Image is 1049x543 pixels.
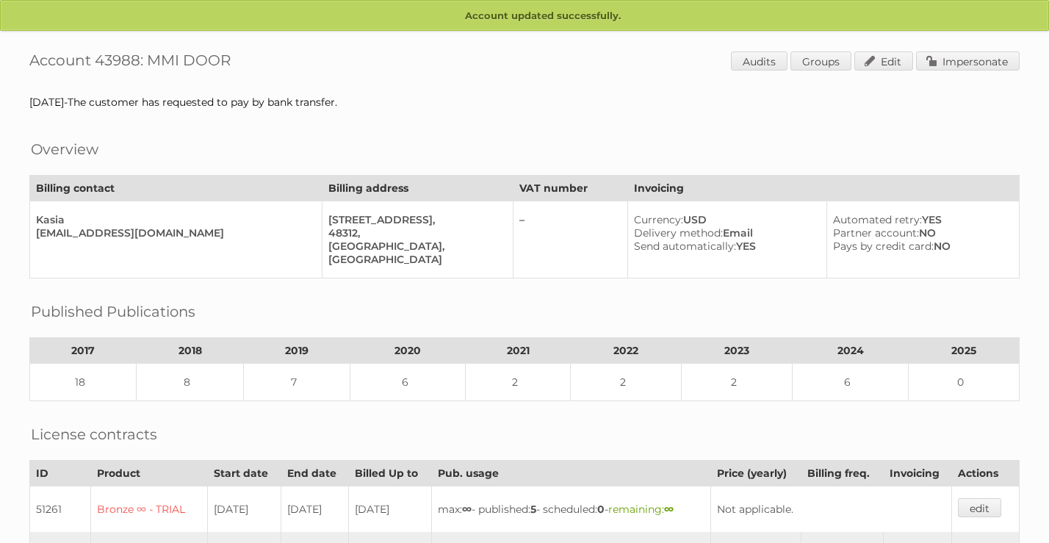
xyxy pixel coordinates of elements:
h1: Account 43988: MMI DOOR [29,51,1020,73]
div: USD [634,213,815,226]
div: 48312, [328,226,500,240]
th: ID [30,461,91,486]
td: – [513,201,627,278]
p: Account updated successfully. [1,1,1048,32]
div: NO [833,226,1007,240]
strong: 5 [530,503,536,516]
td: 2 [466,364,570,401]
th: VAT number [513,176,627,201]
span: Automated retry: [833,213,922,226]
th: Invoicing [883,461,951,486]
td: max: - published: - scheduled: - [432,486,711,533]
td: 51261 [30,486,91,533]
td: 18 [30,364,137,401]
td: Bronze ∞ - TRIAL [91,486,208,533]
div: [GEOGRAPHIC_DATA] [328,253,500,266]
a: Audits [731,51,787,71]
strong: ∞ [462,503,472,516]
div: [DATE]-The customer has requested to pay by bank transfer. [29,96,1020,109]
td: 6 [793,364,908,401]
th: Billed Up to [349,461,432,486]
th: 2020 [350,338,466,364]
th: 2023 [682,338,793,364]
th: Pub. usage [432,461,711,486]
a: edit [958,498,1001,517]
div: [EMAIL_ADDRESS][DOMAIN_NAME] [36,226,310,240]
h2: Overview [31,138,98,160]
span: Pays by credit card: [833,240,934,253]
th: Price (yearly) [710,461,801,486]
span: Partner account: [833,226,919,240]
td: 7 [243,364,350,401]
td: [DATE] [281,486,349,533]
td: [DATE] [208,486,281,533]
div: NO [833,240,1007,253]
th: Product [91,461,208,486]
th: Billing contact [30,176,322,201]
th: 2024 [793,338,908,364]
th: End date [281,461,349,486]
td: 8 [137,364,243,401]
a: Impersonate [916,51,1020,71]
th: Actions [951,461,1019,486]
div: [STREET_ADDRESS], [328,213,500,226]
div: [GEOGRAPHIC_DATA], [328,240,500,253]
th: 2019 [243,338,350,364]
span: Send automatically: [634,240,736,253]
div: Email [634,226,815,240]
th: Start date [208,461,281,486]
td: 0 [908,364,1019,401]
div: Kasia [36,213,310,226]
a: Edit [854,51,913,71]
span: Currency: [634,213,683,226]
span: remaining: [608,503,674,516]
strong: 0 [597,503,605,516]
span: Delivery method: [634,226,723,240]
a: Groups [790,51,851,71]
div: YES [833,213,1007,226]
th: Invoicing [627,176,1019,201]
h2: Published Publications [31,301,195,323]
td: 2 [570,364,681,401]
strong: ∞ [664,503,674,516]
th: Billing freq. [801,461,883,486]
td: Not applicable. [710,486,951,533]
th: Billing address [322,176,513,201]
h2: License contracts [31,423,157,445]
th: 2021 [466,338,570,364]
td: 2 [682,364,793,401]
th: 2018 [137,338,243,364]
td: [DATE] [349,486,432,533]
td: 6 [350,364,466,401]
th: 2025 [908,338,1019,364]
th: 2022 [570,338,681,364]
div: YES [634,240,815,253]
th: 2017 [30,338,137,364]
